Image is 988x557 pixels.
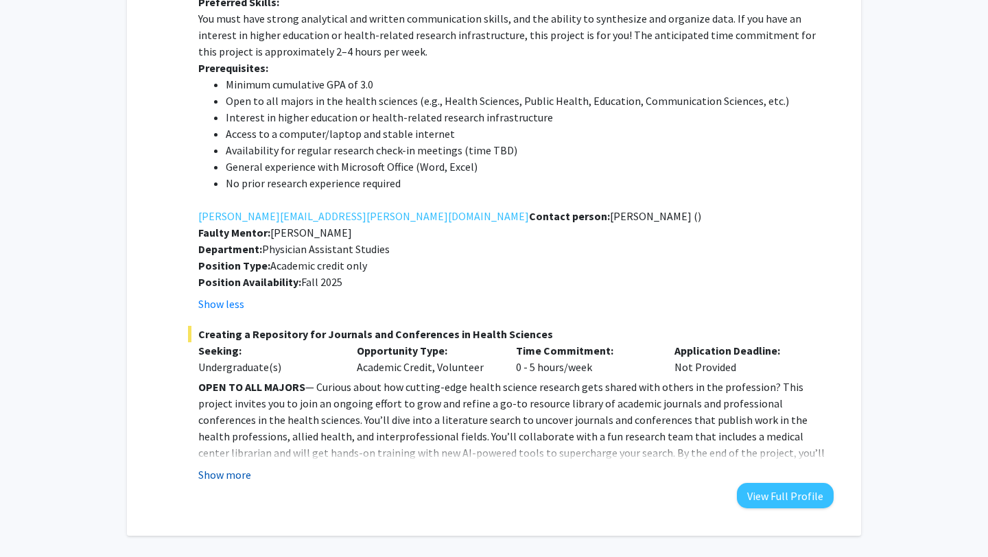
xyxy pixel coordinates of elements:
[198,259,270,272] strong: Position Type:
[226,109,834,126] li: Interest in higher education or health-related research infrastructure
[226,126,834,142] li: Access to a computer/laptop and stable internet
[198,257,834,274] p: Academic credit only
[346,342,506,375] div: Academic Credit, Volunteer
[198,10,834,60] p: You must have strong analytical and written communication skills, and the ability to synthesize a...
[664,342,823,375] div: Not Provided
[198,224,834,241] p: [PERSON_NAME]
[506,342,665,375] div: 0 - 5 hours/week
[529,209,610,223] strong: Contact person:
[198,379,834,477] p: — Curious about how cutting-edge health science research gets shared with others in the professio...
[198,226,270,239] strong: Faulty Mentor:
[226,76,834,93] li: Minimum cumulative GPA of 3.0
[516,342,655,359] p: Time Commitment:
[198,275,301,289] strong: Position Availability:
[198,359,337,375] div: Undergraduate(s)
[198,296,244,312] button: Show less
[198,342,337,359] p: Seeking:
[226,93,834,109] li: Open to all majors in the health sciences (e.g., Health Sciences, Public Health, Education, Commu...
[198,466,251,483] button: Show more
[737,483,834,508] button: View Full Profile
[226,142,834,158] li: Availability for regular research check-in meetings (time TBD)
[198,61,268,75] strong: Prerequisites:
[198,208,834,224] p: [PERSON_NAME] ( )
[198,274,834,290] p: Fall 2025
[674,342,813,359] p: Application Deadline:
[226,175,834,191] li: No prior research experience required
[198,242,262,256] strong: Department:
[357,342,495,359] p: Opportunity Type:
[198,380,305,394] strong: OPEN TO ALL MAJORS
[198,241,834,257] p: Physician Assistant Studies
[188,326,834,342] span: Creating a Repository for Journals and Conferences in Health Sciences
[226,158,834,175] li: General experience with Microsoft Office (Word, Excel)
[10,495,58,547] iframe: Chat
[198,208,529,224] a: [PERSON_NAME][EMAIL_ADDRESS][PERSON_NAME][DOMAIN_NAME]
